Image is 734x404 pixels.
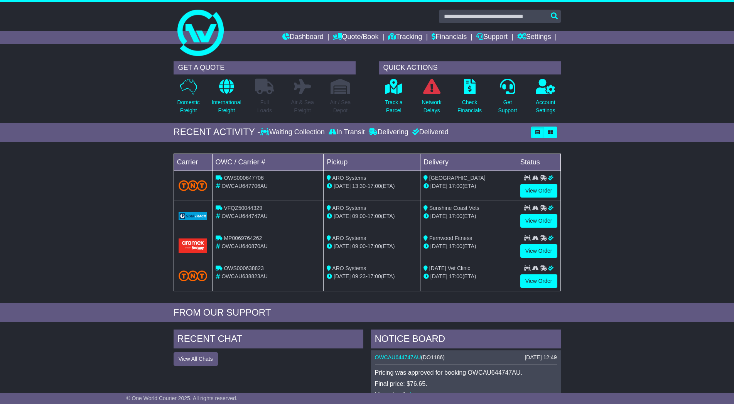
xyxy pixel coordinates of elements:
div: Delivering [367,128,410,137]
span: 17:00 [449,243,462,249]
p: International Freight [212,98,241,115]
td: Pickup [324,154,420,171]
button: View All Chats [174,352,218,366]
a: OWCAU644747AU [375,354,421,360]
div: QUICK ACTIONS [379,61,561,74]
a: View Order [520,244,557,258]
span: [DATE] [430,273,447,279]
span: [DATE] [430,183,447,189]
div: - (ETA) [327,182,417,190]
div: In Transit [327,128,367,137]
span: © One World Courier 2025. All rights reserved. [126,395,238,401]
p: More details: . [375,391,557,399]
p: Track a Parcel [385,98,403,115]
span: VFQZ50044329 [224,205,262,211]
a: GetSupport [498,78,517,119]
p: Network Delays [422,98,441,115]
p: Final price: $76.65. [375,380,557,387]
span: ARO Systems [332,175,366,181]
span: [DATE] [334,273,351,279]
span: 17:00 [449,183,462,189]
span: OWCAU640870AU [221,243,268,249]
span: OWCAU647706AU [221,183,268,189]
div: NOTICE BOARD [371,330,561,350]
span: OWCAU638823AU [221,273,268,279]
span: 09:00 [352,243,366,249]
span: [DATE] [334,183,351,189]
span: OWS000647706 [224,175,264,181]
span: ARO Systems [332,265,366,271]
img: Aramex.png [179,238,208,253]
div: - (ETA) [327,242,417,250]
div: (ETA) [424,242,514,250]
div: Delivered [410,128,449,137]
p: Pricing was approved for booking OWCAU644747AU. [375,369,557,376]
a: InternationalFreight [211,78,242,119]
p: Account Settings [536,98,555,115]
div: FROM OUR SUPPORT [174,307,561,318]
span: [DATE] Vet Clinic [429,265,470,271]
div: [DATE] 12:49 [525,354,557,361]
a: Settings [517,31,551,44]
a: View Order [520,214,557,228]
span: 13:30 [352,183,366,189]
a: NetworkDelays [421,78,442,119]
a: Track aParcel [385,78,403,119]
a: here [410,392,422,398]
td: OWC / Carrier # [212,154,324,171]
img: TNT_Domestic.png [179,180,208,191]
span: MP0069764262 [224,235,262,241]
a: View Order [520,274,557,288]
div: - (ETA) [327,272,417,281]
span: 17:00 [368,213,381,219]
a: CheckFinancials [457,78,482,119]
span: [DATE] [334,243,351,249]
p: Check Financials [457,98,482,115]
span: 17:00 [368,243,381,249]
span: 09:23 [352,273,366,279]
a: Dashboard [282,31,324,44]
a: Financials [432,31,467,44]
div: GET A QUOTE [174,61,356,74]
span: [DATE] [334,213,351,219]
a: AccountSettings [535,78,556,119]
span: OWCAU644747AU [221,213,268,219]
div: Waiting Collection [260,128,326,137]
span: [DATE] [430,243,447,249]
p: Get Support [498,98,517,115]
div: RECENT ACTIVITY - [174,127,261,138]
span: 17:00 [449,213,462,219]
div: (ETA) [424,182,514,190]
a: Quote/Book [333,31,378,44]
span: ARO Systems [332,235,366,241]
td: Delivery [420,154,517,171]
a: Support [476,31,508,44]
span: [GEOGRAPHIC_DATA] [429,175,486,181]
p: Air & Sea Freight [291,98,314,115]
span: OWS000638823 [224,265,264,271]
img: TNT_Domestic.png [179,270,208,281]
div: - (ETA) [327,212,417,220]
a: DomesticFreight [177,78,200,119]
span: 17:00 [449,273,462,279]
div: (ETA) [424,212,514,220]
span: DO1186 [423,354,443,360]
a: Tracking [388,31,422,44]
span: Fernwood Fitness [429,235,472,241]
div: ( ) [375,354,557,361]
p: Air / Sea Depot [330,98,351,115]
span: 17:00 [368,183,381,189]
span: 17:00 [368,273,381,279]
div: RECENT CHAT [174,330,363,350]
td: Carrier [174,154,212,171]
a: View Order [520,184,557,198]
p: Full Loads [255,98,274,115]
span: Sunshine Coast Vets [429,205,479,211]
span: [DATE] [430,213,447,219]
p: Domestic Freight [177,98,199,115]
td: Status [517,154,560,171]
span: ARO Systems [332,205,366,211]
img: GetCarrierServiceLogo [179,212,208,220]
div: (ETA) [424,272,514,281]
span: 09:00 [352,213,366,219]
